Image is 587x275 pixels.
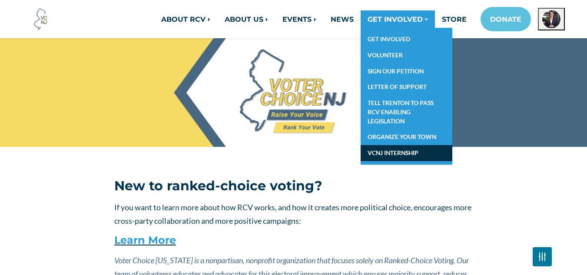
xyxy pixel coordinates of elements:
[361,129,452,145] a: ORGANIZE YOUR TOWN
[481,7,531,31] a: DONATE
[361,63,452,80] a: SIGN OUR PETITION
[154,10,218,28] a: ABOUT RCV
[275,10,324,28] a: EVENTS
[538,8,565,30] button: Open profile menu for April Nicklaus
[114,234,176,246] a: Learn More
[361,47,452,63] a: VOLUNTEER
[541,9,561,29] img: April Nicklaus
[361,79,452,95] a: LETTER OF SUPPORT
[114,178,473,194] h3: New to ranked-choice voting?
[218,10,275,28] a: ABOUT US
[361,95,452,129] a: TELL TRENTON TO PASS RCV ENABLING LEGISLATION
[361,28,452,165] div: GET INVOLVED
[29,7,53,31] img: Voter Choice NJ
[115,7,565,31] nav: Main navigation
[324,10,361,28] a: NEWS
[361,31,452,47] a: GET INVOLVED
[361,145,452,161] a: VCNJ INTERNSHIP
[361,10,435,28] a: GET INVOLVED
[114,201,473,227] p: If you want to learn more about how RCV works, and how it creates more political choice, encourag...
[435,10,474,28] a: STORE
[539,255,546,258] img: Fader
